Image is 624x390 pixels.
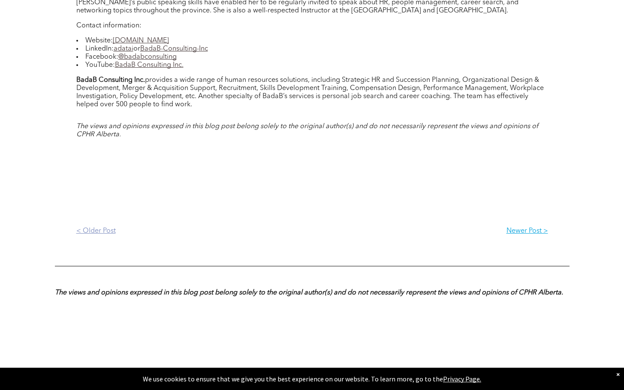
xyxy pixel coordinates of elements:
a: Newer Post > [312,220,548,242]
a: @badabconsulting [118,54,177,60]
p: < Older Post [76,227,312,235]
div: Dismiss notification [616,370,620,378]
li: LinkedIn: or [76,45,548,53]
li: Facebook: [76,53,548,61]
a: BadaB-Consulting-Inc [140,45,208,52]
li: YouTube: [76,61,548,69]
p: Newer Post > [312,227,548,235]
a: < Older Post [76,220,312,242]
strong: The views and opinions expressed in this blog post belong solely to the original author(s) and do... [55,289,563,296]
p: provides a wide range of human resources solutions, including Strategic HR and Succession Plannin... [76,76,548,109]
a: BadaB Consulting Inc. [115,62,184,69]
a: [DOMAIN_NAME] [113,37,169,44]
p: Contact information: [76,22,548,30]
a: Privacy Page. [443,375,481,383]
li: Website: [76,37,548,45]
em: The views and opinions expressed in this blog post belong solely to the original author(s) and do... [76,123,538,138]
b: BadaB Consulting Inc. [76,77,145,84]
a: adatai [114,45,133,52]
